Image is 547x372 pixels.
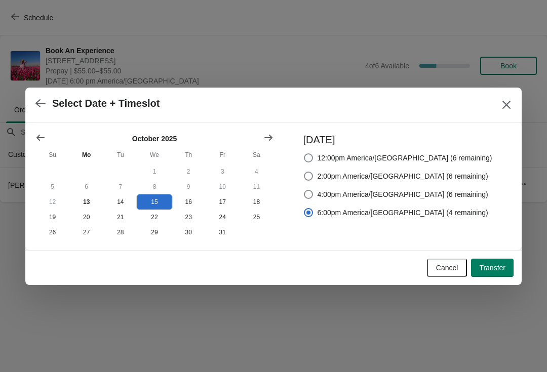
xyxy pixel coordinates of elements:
button: Tuesday October 21 2025 [103,210,137,225]
th: Friday [206,146,240,164]
button: Show next month, November 2025 [259,129,278,147]
span: Transfer [479,264,505,272]
button: Saturday October 18 2025 [240,194,273,210]
button: Thursday October 9 2025 [172,179,206,194]
th: Monday [69,146,103,164]
button: Show previous month, September 2025 [31,129,50,147]
button: Friday October 31 2025 [206,225,240,240]
button: Sunday October 5 2025 [35,179,69,194]
th: Thursday [172,146,206,164]
button: Friday October 24 2025 [206,210,240,225]
span: Cancel [436,264,458,272]
button: Close [497,96,516,114]
th: Tuesday [103,146,137,164]
th: Sunday [35,146,69,164]
span: 6:00pm America/[GEOGRAPHIC_DATA] (4 remaining) [318,208,488,218]
button: Monday October 27 2025 [69,225,103,240]
button: Saturday October 4 2025 [240,164,273,179]
button: Friday October 17 2025 [206,194,240,210]
span: 2:00pm America/[GEOGRAPHIC_DATA] (6 remaining) [318,171,488,181]
button: Wednesday October 15 2025 [137,194,171,210]
button: Saturday October 25 2025 [240,210,273,225]
button: Friday October 10 2025 [206,179,240,194]
button: Cancel [427,259,467,277]
span: 4:00pm America/[GEOGRAPHIC_DATA] (6 remaining) [318,189,488,199]
button: Transfer [471,259,514,277]
button: Thursday October 16 2025 [172,194,206,210]
button: Thursday October 2 2025 [172,164,206,179]
button: Monday October 20 2025 [69,210,103,225]
button: Thursday October 23 2025 [172,210,206,225]
button: Tuesday October 14 2025 [103,194,137,210]
button: Wednesday October 22 2025 [137,210,171,225]
button: Monday October 6 2025 [69,179,103,194]
button: Friday October 3 2025 [206,164,240,179]
button: Today Monday October 13 2025 [69,194,103,210]
button: Tuesday October 7 2025 [103,179,137,194]
th: Wednesday [137,146,171,164]
span: 12:00pm America/[GEOGRAPHIC_DATA] (6 remaining) [318,153,492,163]
button: Sunday October 19 2025 [35,210,69,225]
th: Saturday [240,146,273,164]
button: Sunday October 12 2025 [35,194,69,210]
button: Tuesday October 28 2025 [103,225,137,240]
button: Wednesday October 1 2025 [137,164,171,179]
h2: Select Date + Timeslot [52,98,160,109]
h3: [DATE] [303,133,492,147]
button: Wednesday October 29 2025 [137,225,171,240]
button: Thursday October 30 2025 [172,225,206,240]
button: Saturday October 11 2025 [240,179,273,194]
button: Wednesday October 8 2025 [137,179,171,194]
button: Sunday October 26 2025 [35,225,69,240]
